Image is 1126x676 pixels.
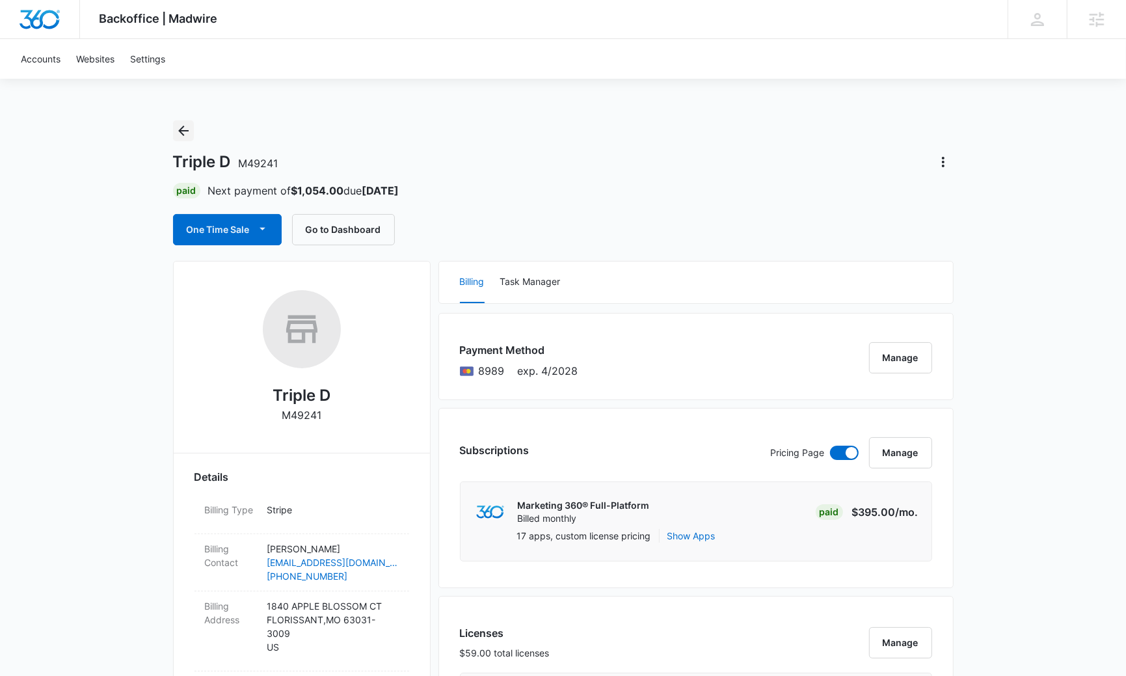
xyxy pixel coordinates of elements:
p: Marketing 360® Full-Platform [518,499,650,512]
button: Manage [869,437,932,468]
a: [EMAIL_ADDRESS][DOMAIN_NAME] [267,556,399,569]
button: One Time Sale [173,214,282,245]
p: $59.00 total licenses [460,646,550,660]
button: Go to Dashboard [292,214,395,245]
p: Billed monthly [518,512,650,525]
button: Show Apps [667,529,716,543]
p: Pricing Page [771,446,825,460]
button: Actions [933,152,954,172]
span: exp. 4/2028 [518,363,578,379]
span: Mastercard ending with [479,363,505,379]
h2: Triple D [273,384,330,407]
button: Billing [460,262,485,303]
div: Paid [816,504,843,520]
strong: $1,054.00 [291,184,344,197]
button: Task Manager [500,262,561,303]
dt: Billing Type [205,503,257,517]
a: Websites [68,39,122,79]
span: /mo. [896,506,918,519]
p: $395.00 [852,504,918,520]
h3: Subscriptions [460,442,529,458]
button: Back [173,120,194,141]
a: [PHONE_NUMBER] [267,569,399,583]
h3: Payment Method [460,342,578,358]
strong: [DATE] [362,184,399,197]
h3: Licenses [460,625,550,641]
dt: Billing Address [205,599,257,627]
span: Backoffice | Madwire [100,12,218,25]
a: Settings [122,39,173,79]
dt: Billing Contact [205,542,257,569]
div: Billing Address1840 APPLE BLOSSOM CTFLORISSANT,MO 63031-3009US [194,591,409,671]
img: marketing360Logo [476,506,504,519]
p: 17 apps, custom license pricing [517,529,651,543]
div: Billing Contact[PERSON_NAME][EMAIL_ADDRESS][DOMAIN_NAME][PHONE_NUMBER] [194,534,409,591]
div: Paid [173,183,200,198]
button: Manage [869,627,932,658]
p: Stripe [267,503,399,517]
div: Billing TypeStripe [194,495,409,534]
p: M49241 [282,407,321,423]
p: Next payment of due [208,183,399,198]
a: Accounts [13,39,68,79]
h1: Triple D [173,152,278,172]
span: M49241 [239,157,278,170]
button: Manage [869,342,932,373]
span: Details [194,469,229,485]
p: 1840 APPLE BLOSSOM CT FLORISSANT , MO 63031-3009 US [267,599,399,654]
p: [PERSON_NAME] [267,542,399,556]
